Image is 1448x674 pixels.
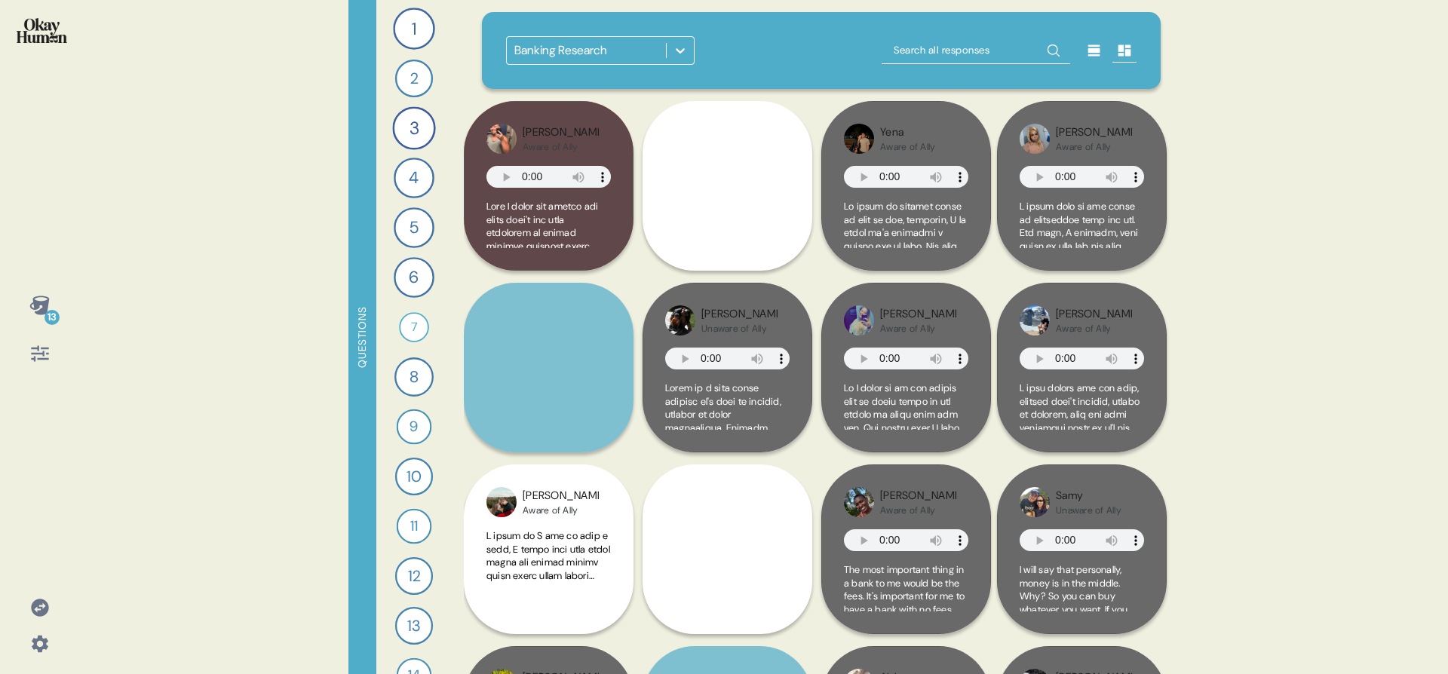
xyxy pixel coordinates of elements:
[523,504,599,516] div: Aware of Ally
[1056,141,1132,153] div: Aware of Ally
[1020,487,1050,517] img: profilepic_10044838828875898.jpg
[394,357,434,397] div: 8
[395,607,433,645] div: 13
[880,323,956,335] div: Aware of Ally
[393,8,434,49] div: 1
[395,60,433,97] div: 2
[523,141,599,153] div: Aware of Ally
[1056,306,1132,323] div: [PERSON_NAME]
[394,257,434,298] div: 6
[882,37,1070,64] input: Search all responses
[844,487,874,517] img: profilepic_9159491947491127.jpg
[486,124,517,154] img: profilepic_28657166147231791.jpg
[395,458,433,495] div: 10
[1056,488,1121,504] div: Samy
[395,557,433,595] div: 12
[1056,323,1132,335] div: Aware of Ally
[394,207,434,248] div: 5
[394,158,434,198] div: 4
[523,124,599,141] div: [PERSON_NAME]
[880,306,956,323] div: [PERSON_NAME]
[17,18,67,43] img: okayhuman.3b1b6348.png
[523,488,599,504] div: [PERSON_NAME]
[1020,124,1050,154] img: profilepic_28329054776709779.jpg
[701,306,778,323] div: [PERSON_NAME]
[397,409,432,445] div: 9
[880,124,935,141] div: Yena
[880,504,956,516] div: Aware of Ally
[1020,305,1050,335] img: profilepic_9212716168846018.jpg
[1056,124,1132,141] div: [PERSON_NAME]
[514,41,607,60] div: Banking Research
[486,487,517,517] img: profilepic_8933110976800291.jpg
[880,141,935,153] div: Aware of Ally
[844,305,874,335] img: profilepic_9547172018647457.jpg
[44,310,60,325] div: 13
[1056,504,1121,516] div: Unaware of Ally
[844,124,874,154] img: profilepic_9105626912836131.jpg
[880,488,956,504] div: [PERSON_NAME]
[701,323,778,335] div: Unaware of Ally
[665,305,695,335] img: profilepic_9551205688263059.jpg
[399,312,429,342] div: 7
[397,509,432,544] div: 11
[392,106,435,149] div: 3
